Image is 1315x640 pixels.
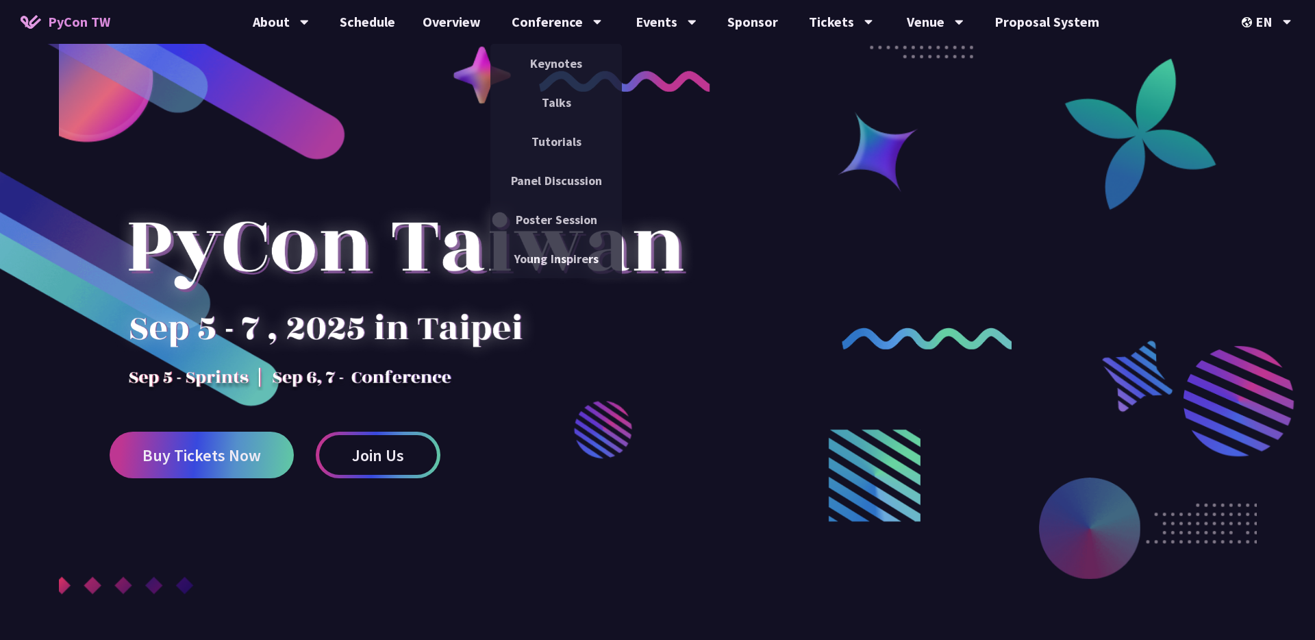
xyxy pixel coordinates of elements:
[110,432,294,478] a: Buy Tickets Now
[1242,17,1255,27] img: Locale Icon
[352,447,404,464] span: Join Us
[490,86,622,119] a: Talks
[490,125,622,158] a: Tutorials
[539,71,710,92] img: curly-1.ebdbada.png
[48,12,110,32] span: PyCon TW
[316,432,440,478] a: Join Us
[490,47,622,79] a: Keynotes
[21,15,41,29] img: Home icon of PyCon TW 2025
[490,164,622,197] a: Panel Discussion
[490,204,622,236] a: Poster Session
[490,243,622,275] a: Young Inspirers
[142,447,261,464] span: Buy Tickets Now
[842,328,1013,349] img: curly-2.e802c9f.png
[7,5,124,39] a: PyCon TW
